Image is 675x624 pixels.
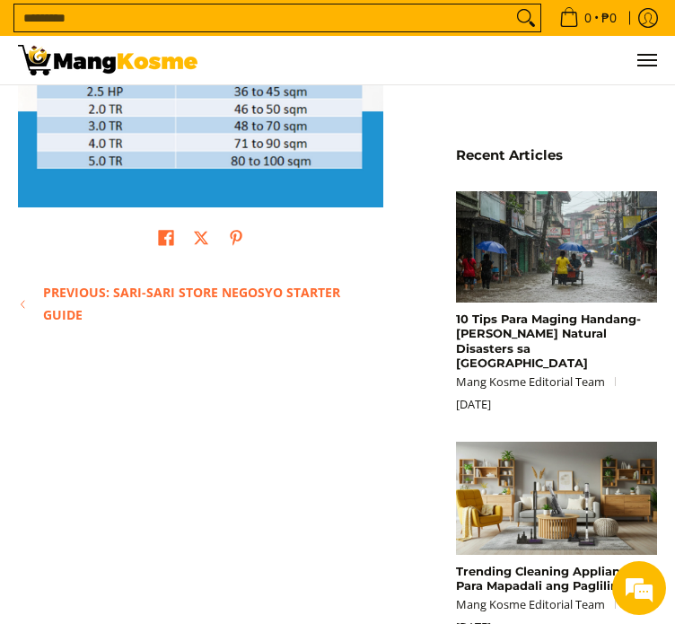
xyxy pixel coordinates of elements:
[104,194,248,375] span: We're online!
[456,374,623,412] small: Mang Kosme Editorial Team
[224,225,249,256] a: Pin on Pinterest
[456,312,641,370] a: 10 Tips Para Maging Handang-[PERSON_NAME] Natural Disasters sa [GEOGRAPHIC_DATA]
[554,8,622,28] span: •
[188,225,214,256] a: Post on X
[456,564,641,593] a: Trending Cleaning Appliances Para Mapadali ang Paglilinis
[43,282,374,327] a: Previous: Sari-Sari Store Negosyo Starter Guide
[9,426,342,488] textarea: Type your message and hit 'Enter'
[294,9,337,52] div: Minimize live chat window
[456,396,491,412] time: [DATE]
[456,191,657,303] img: https://mangkosme.com/blogs/posts/10-tips-para-maging-handang-handa-sa-natural-disasters-sa-pilip...
[636,36,657,84] button: Menu
[456,147,657,164] h5: Recent Articles
[153,225,179,256] a: Share on Facebook
[93,101,302,124] div: Chat with us now
[582,12,594,24] span: 0
[215,36,657,84] nav: Main Menu
[18,45,197,75] img: Aircon Capacity Guide Based on Your Room Size | Mang Kosme
[456,442,657,555] img: https://mangkosme.com/collections/bodegasale-small-appliances/brand_shark
[215,36,657,84] ul: Customer Navigation
[512,4,540,31] button: Search
[599,12,619,24] span: ₱0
